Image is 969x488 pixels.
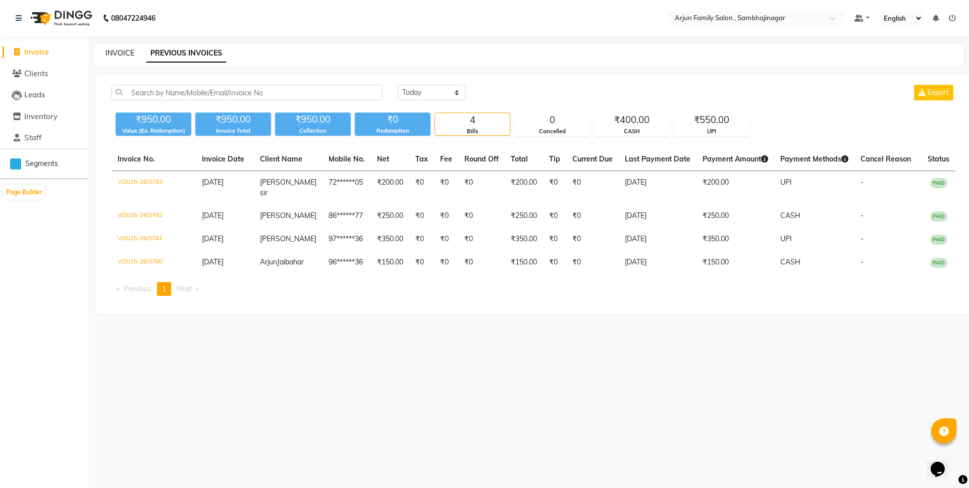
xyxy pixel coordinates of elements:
[780,234,792,243] span: UPI
[696,204,774,228] td: ₹250.00
[434,228,458,251] td: ₹0
[275,127,351,135] div: Collection
[464,154,499,164] span: Round Off
[105,48,134,58] a: INVOICE
[112,171,196,205] td: V/2025-26/3783
[928,88,949,97] span: Export
[619,204,696,228] td: [DATE]
[277,257,304,266] span: Jaibahar
[202,234,224,243] span: [DATE]
[146,44,226,63] a: PREVIOUS INVOICES
[112,282,955,296] nav: Pagination
[860,234,864,243] span: -
[177,284,192,293] span: Next
[112,228,196,251] td: V/2025-26/3781
[409,204,434,228] td: ₹0
[202,178,224,187] span: [DATE]
[415,154,428,164] span: Tax
[195,127,271,135] div: Invoice Total
[860,257,864,266] span: -
[24,69,48,78] span: Clients
[543,204,566,228] td: ₹0
[619,171,696,205] td: [DATE]
[440,154,452,164] span: Fee
[24,112,58,121] span: Inventory
[202,154,244,164] span: Invoice Date
[860,154,911,164] span: Cancel Reason
[260,178,316,197] span: [PERSON_NAME] sir
[780,154,848,164] span: Payment Methods
[260,257,277,266] span: Arjun
[930,211,947,222] span: PAID
[435,113,510,127] div: 4
[124,284,151,293] span: Previous
[515,113,589,127] div: 0
[505,204,543,228] td: ₹250.00
[780,211,800,220] span: CASH
[329,154,365,164] span: Mobile No.
[458,171,505,205] td: ₹0
[371,204,409,228] td: ₹250.00
[930,235,947,245] span: PAID
[111,4,155,32] b: 08047224946
[566,228,619,251] td: ₹0
[543,228,566,251] td: ₹0
[3,132,86,144] a: Staff
[162,284,166,293] span: 1
[566,204,619,228] td: ₹0
[458,204,505,228] td: ₹0
[625,154,690,164] span: Last Payment Date
[543,251,566,274] td: ₹0
[696,171,774,205] td: ₹200.00
[543,171,566,205] td: ₹0
[434,251,458,274] td: ₹0
[112,204,196,228] td: V/2025-26/3782
[116,127,191,135] div: Value (Ex. Redemption)
[505,228,543,251] td: ₹350.00
[572,154,613,164] span: Current Due
[3,68,86,80] a: Clients
[549,154,560,164] span: Tip
[24,90,45,99] span: Leads
[4,185,45,199] button: Page Builder
[202,257,224,266] span: [DATE]
[260,211,316,220] span: [PERSON_NAME]
[566,251,619,274] td: ₹0
[674,127,749,136] div: UPI
[458,251,505,274] td: ₹0
[3,46,86,58] a: Invoice
[355,113,430,127] div: ₹0
[458,228,505,251] td: ₹0
[202,211,224,220] span: [DATE]
[434,204,458,228] td: ₹0
[515,127,589,136] div: Cancelled
[595,127,669,136] div: CASH
[930,258,947,268] span: PAID
[260,154,302,164] span: Client Name
[371,228,409,251] td: ₹350.00
[505,171,543,205] td: ₹200.00
[927,448,959,478] iframe: chat widget
[619,251,696,274] td: [DATE]
[355,127,430,135] div: Redemption
[511,154,528,164] span: Total
[696,251,774,274] td: ₹150.00
[195,113,271,127] div: ₹950.00
[595,113,669,127] div: ₹400.00
[25,158,58,169] span: Segments
[26,4,95,32] img: logo
[3,89,86,101] a: Leads
[780,257,800,266] span: CASH
[24,133,41,142] span: Staff
[434,171,458,205] td: ₹0
[24,47,49,57] span: Invoice
[409,228,434,251] td: ₹0
[275,113,351,127] div: ₹950.00
[3,111,86,123] a: Inventory
[674,113,749,127] div: ₹550.00
[505,251,543,274] td: ₹150.00
[409,171,434,205] td: ₹0
[112,85,383,100] input: Search by Name/Mobile/Email/Invoice No
[118,154,155,164] span: Invoice No.
[619,228,696,251] td: [DATE]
